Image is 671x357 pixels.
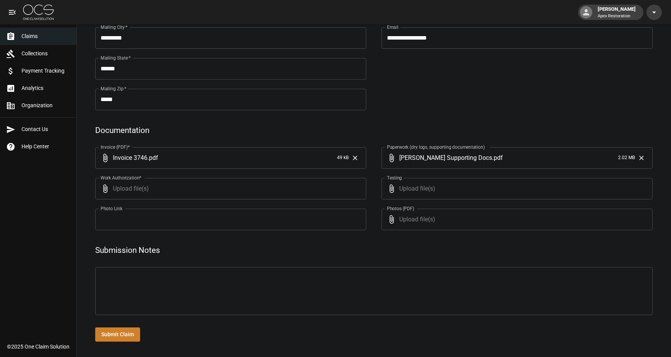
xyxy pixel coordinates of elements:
[113,153,147,162] span: Invoice 3746
[21,125,70,133] span: Contact Us
[492,153,503,162] span: . pdf
[101,205,122,212] label: Photo Link
[113,178,345,199] span: Upload file(s)
[147,153,158,162] span: . pdf
[101,144,130,150] label: Invoice (PDF)*
[618,154,635,162] span: 2.02 MB
[595,5,639,19] div: [PERSON_NAME]
[21,84,70,92] span: Analytics
[21,50,70,58] span: Collections
[598,13,636,20] p: Apex Restoration
[387,144,485,150] label: Paperwork (dry logs, supporting documentation)
[387,174,402,181] label: Testing
[21,143,70,151] span: Help Center
[387,205,414,212] label: Photos (PDF)
[387,24,398,30] label: Email
[7,343,69,350] div: © 2025 One Claim Solution
[101,24,128,30] label: Mailing City
[101,174,142,181] label: Work Authorization*
[95,327,140,342] button: Submit Claim
[5,5,20,20] button: open drawer
[399,178,632,199] span: Upload file(s)
[337,154,349,162] span: 49 kB
[21,32,70,40] span: Claims
[399,209,632,230] span: Upload file(s)
[399,153,492,162] span: [PERSON_NAME] Supporting Docs
[101,55,131,61] label: Mailing State
[23,5,54,20] img: ocs-logo-white-transparent.png
[21,101,70,110] span: Organization
[636,152,647,164] button: Clear
[349,152,361,164] button: Clear
[21,67,70,75] span: Payment Tracking
[101,85,127,92] label: Mailing Zip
